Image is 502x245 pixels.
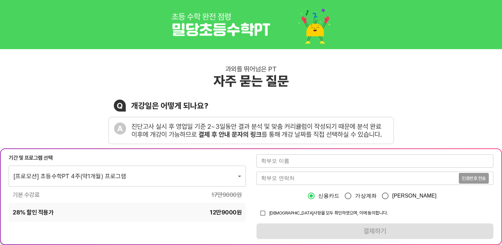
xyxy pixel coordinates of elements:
[13,208,53,216] span: 28 % 할인 적용가
[114,122,126,134] div: A
[269,210,388,215] span: [DEMOGRAPHIC_DATA]사항을 모두 확인하였으며, 이에 동의합니다.
[9,154,246,162] div: 기간 및 프로그램 선택
[131,122,388,138] div: 진단고사 실시 후 영업일 기준 2~3일동안 결과 분석 및 맞춤 커리큘럼이 작성되기 때문에 분석 완료 이후에 개강이 가능하므로 를 통해 개강 날짜를 직접 선택하실 수 있습니다.
[256,154,494,168] input: 학부모 이름을 입력해주세요
[210,208,242,216] span: 12만9000 원
[392,192,437,200] span: [PERSON_NAME]
[198,130,261,138] b: 결제 후 안내 문자의 링크
[225,65,277,73] div: 과외를 뛰어넘은 PT
[13,191,39,199] span: 기본 수강료
[355,192,377,200] span: 가상계좌
[213,73,289,89] div: 자주 묻는 질문
[211,191,242,199] span: 17만9000 원
[172,5,331,44] img: 1
[318,192,340,200] span: 신용카드
[256,172,459,185] input: 학부모 연락처를 입력해주세요
[9,166,246,186] div: [프로모션] 초등수학PT 4주(약1개월) 프로그램
[131,101,208,111] div: 개강일은 어떻게 되나요?
[114,100,126,112] div: Q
